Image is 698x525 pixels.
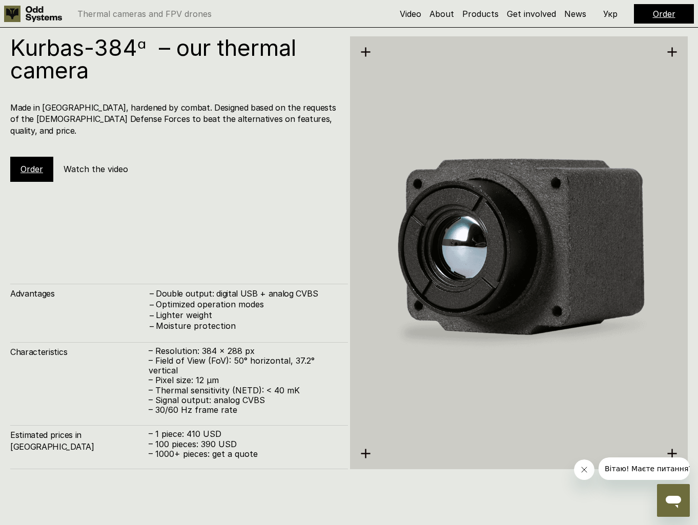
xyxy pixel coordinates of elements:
h4: Advantages [10,288,149,299]
p: Укр [603,10,618,18]
p: – Field of View (FoV): 50° horizontal, 37.2° vertical [149,356,338,375]
p: – 30/60 Hz frame rate [149,405,338,415]
iframe: Button to launch messaging window [657,484,690,517]
p: – Signal output: analog CVBS [149,395,338,405]
a: Get involved [507,9,556,19]
a: Order [20,164,43,174]
p: – Thermal sensitivity (NETD): < 40 mK [149,386,338,395]
a: Order [653,9,675,19]
iframe: Message from company [599,457,690,480]
h1: Kurbas-384ᵅ – our thermal camera [10,36,338,81]
h4: – [150,299,154,310]
span: Вітаю! Маєте питання? [6,7,94,15]
h4: Made in [GEOGRAPHIC_DATA], hardened by combat. Designed based on the requests of the [DEMOGRAPHIC... [10,102,338,136]
p: Optimized operation modes [156,300,338,309]
h4: – [150,321,154,332]
a: About [429,9,454,19]
a: News [564,9,586,19]
p: Lighter weight [156,310,338,320]
iframe: Close message [574,459,594,480]
h5: Watch the video [64,163,128,175]
h4: Characteristics [10,346,149,358]
h4: Estimated prices in [GEOGRAPHIC_DATA] [10,429,149,452]
h4: Double output: digital USB + analog CVBS [156,288,338,299]
a: Video [400,9,421,19]
a: Products [462,9,499,19]
p: – Resolution: 384 x 288 px [149,346,338,356]
p: Moisture protection [156,321,338,331]
p: – Pixel size: 12 µm [149,375,338,385]
p: – 1 piece: 410 USD – 100 pieces: 390 USD – 1000+ pieces: get a quote [149,429,338,459]
h4: – [150,287,154,299]
h4: – [150,310,154,321]
p: Thermal cameras and FPV drones [77,10,212,18]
